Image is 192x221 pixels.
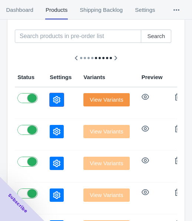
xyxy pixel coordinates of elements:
span: Search [147,33,165,39]
span: View Variants [90,97,123,103]
button: Scroll table right one column [109,51,122,65]
span: Settings [135,0,155,20]
span: Variants [83,74,105,80]
span: Status [17,74,34,80]
span: Preview [142,74,163,80]
span: Dashboard [6,0,33,20]
span: Subscribe [7,192,29,214]
span: Shipping Backlog [80,0,123,20]
input: Search products in pre-order list [15,30,141,43]
span: Settings [50,74,72,80]
button: View Variants [83,93,129,106]
button: More tabs [161,0,192,20]
button: Scroll table left one column [70,51,83,65]
button: Search [141,30,171,43]
span: Products [45,0,67,20]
